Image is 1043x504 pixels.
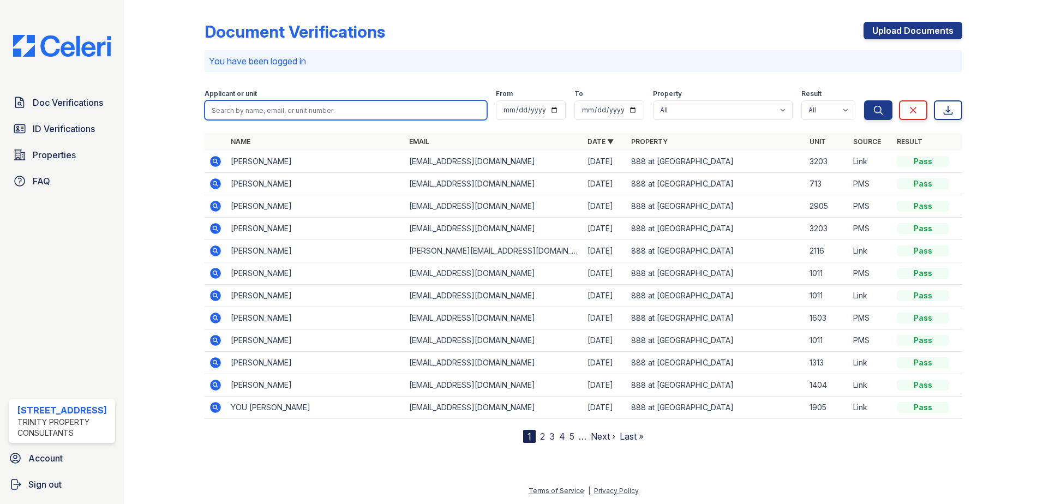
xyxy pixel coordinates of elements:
td: [PERSON_NAME] [226,195,405,218]
td: [EMAIL_ADDRESS][DOMAIN_NAME] [405,352,583,374]
td: [DATE] [583,195,627,218]
td: 888 at [GEOGRAPHIC_DATA] [627,374,805,397]
a: Upload Documents [864,22,962,39]
label: To [574,89,583,98]
div: Pass [897,335,949,346]
td: Link [849,352,892,374]
td: Link [849,285,892,307]
td: [DATE] [583,374,627,397]
div: Pass [897,357,949,368]
td: Link [849,374,892,397]
td: [PERSON_NAME] [226,352,405,374]
td: 888 at [GEOGRAPHIC_DATA] [627,329,805,352]
td: [PERSON_NAME] [226,173,405,195]
td: [EMAIL_ADDRESS][DOMAIN_NAME] [405,307,583,329]
a: 5 [570,431,574,442]
a: Unit [810,137,826,146]
a: 3 [549,431,555,442]
div: Pass [897,245,949,256]
div: | [588,487,590,495]
td: 2116 [805,240,849,262]
a: Sign out [4,473,119,495]
span: … [579,430,586,443]
a: Account [4,447,119,469]
label: Result [801,89,822,98]
td: [PERSON_NAME] [226,374,405,397]
td: [EMAIL_ADDRESS][DOMAIN_NAME] [405,329,583,352]
td: [DATE] [583,285,627,307]
td: 1905 [805,397,849,419]
td: 3203 [805,218,849,240]
div: Document Verifications [205,22,385,41]
td: [DATE] [583,240,627,262]
td: [DATE] [583,329,627,352]
a: Last » [620,431,644,442]
td: 888 at [GEOGRAPHIC_DATA] [627,240,805,262]
td: [EMAIL_ADDRESS][DOMAIN_NAME] [405,285,583,307]
img: CE_Logo_Blue-a8612792a0a2168367f1c8372b55b34899dd931a85d93a1a3d3e32e68fde9ad4.png [4,35,119,57]
td: [DATE] [583,352,627,374]
td: [EMAIL_ADDRESS][DOMAIN_NAME] [405,262,583,285]
td: PMS [849,218,892,240]
td: 888 at [GEOGRAPHIC_DATA] [627,397,805,419]
a: Terms of Service [529,487,584,495]
td: Link [849,240,892,262]
a: ID Verifications [9,118,115,140]
td: 1011 [805,262,849,285]
td: 888 at [GEOGRAPHIC_DATA] [627,262,805,285]
td: [PERSON_NAME] [226,285,405,307]
div: Pass [897,402,949,413]
a: Source [853,137,881,146]
td: [DATE] [583,218,627,240]
td: [PERSON_NAME] [226,151,405,173]
td: [EMAIL_ADDRESS][DOMAIN_NAME] [405,218,583,240]
td: [PERSON_NAME] [226,262,405,285]
span: FAQ [33,175,50,188]
td: YOU [PERSON_NAME] [226,397,405,419]
div: Pass [897,290,949,301]
div: Pass [897,201,949,212]
a: Doc Verifications [9,92,115,113]
td: [DATE] [583,397,627,419]
td: 888 at [GEOGRAPHIC_DATA] [627,352,805,374]
td: PMS [849,262,892,285]
td: 3203 [805,151,849,173]
a: Result [897,137,922,146]
td: 888 at [GEOGRAPHIC_DATA] [627,195,805,218]
div: Pass [897,223,949,234]
td: [DATE] [583,173,627,195]
div: Pass [897,156,949,167]
label: From [496,89,513,98]
a: Email [409,137,429,146]
td: 1313 [805,352,849,374]
td: Link [849,151,892,173]
span: Account [28,452,63,465]
span: Doc Verifications [33,96,103,109]
td: [PERSON_NAME][EMAIL_ADDRESS][DOMAIN_NAME] [405,240,583,262]
span: Properties [33,148,76,161]
div: Pass [897,178,949,189]
td: [EMAIL_ADDRESS][DOMAIN_NAME] [405,173,583,195]
td: [EMAIL_ADDRESS][DOMAIN_NAME] [405,397,583,419]
td: [DATE] [583,262,627,285]
a: 2 [540,431,545,442]
div: Pass [897,268,949,279]
input: Search by name, email, or unit number [205,100,487,120]
td: [DATE] [583,307,627,329]
td: 888 at [GEOGRAPHIC_DATA] [627,218,805,240]
td: 888 at [GEOGRAPHIC_DATA] [627,285,805,307]
td: [PERSON_NAME] [226,329,405,352]
td: PMS [849,329,892,352]
label: Property [653,89,682,98]
div: Trinity Property Consultants [17,417,111,439]
td: 2905 [805,195,849,218]
td: 888 at [GEOGRAPHIC_DATA] [627,307,805,329]
p: You have been logged in [209,55,958,68]
td: 1011 [805,329,849,352]
td: PMS [849,173,892,195]
td: [DATE] [583,151,627,173]
td: [EMAIL_ADDRESS][DOMAIN_NAME] [405,374,583,397]
td: [PERSON_NAME] [226,218,405,240]
a: FAQ [9,170,115,192]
